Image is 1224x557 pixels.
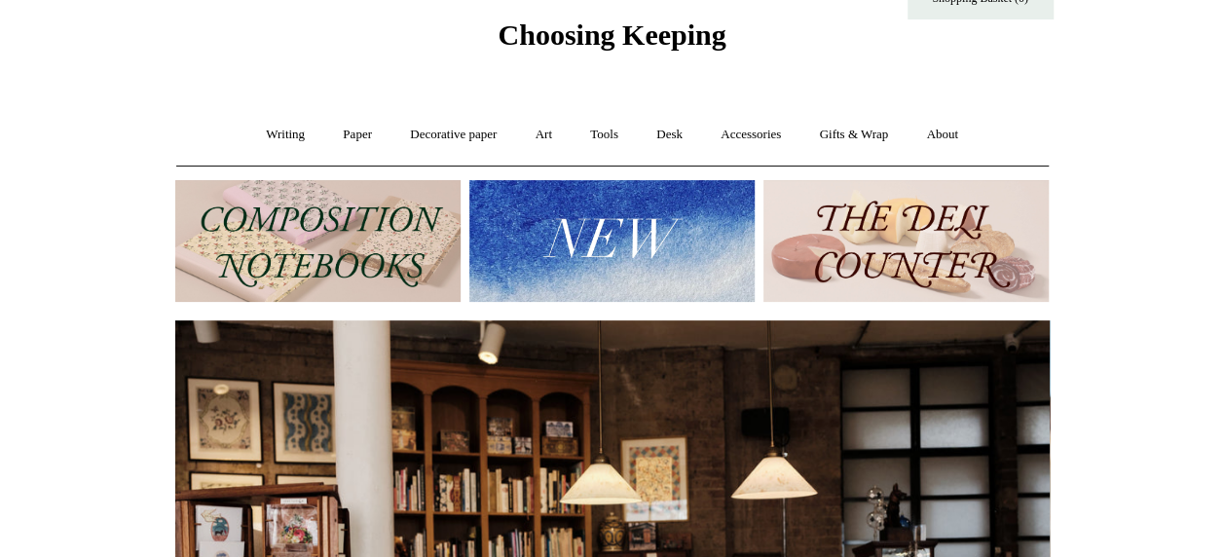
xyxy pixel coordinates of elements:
[469,180,755,302] img: New.jpg__PID:f73bdf93-380a-4a35-bcfe-7823039498e1
[909,109,976,161] a: About
[175,180,461,302] img: 202302 Composition ledgers.jpg__PID:69722ee6-fa44-49dd-a067-31375e5d54ec
[518,109,570,161] a: Art
[801,109,906,161] a: Gifts & Wrap
[639,109,700,161] a: Desk
[498,19,725,51] span: Choosing Keeping
[325,109,389,161] a: Paper
[392,109,514,161] a: Decorative paper
[248,109,322,161] a: Writing
[703,109,798,161] a: Accessories
[763,180,1049,302] img: The Deli Counter
[498,34,725,48] a: Choosing Keeping
[573,109,636,161] a: Tools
